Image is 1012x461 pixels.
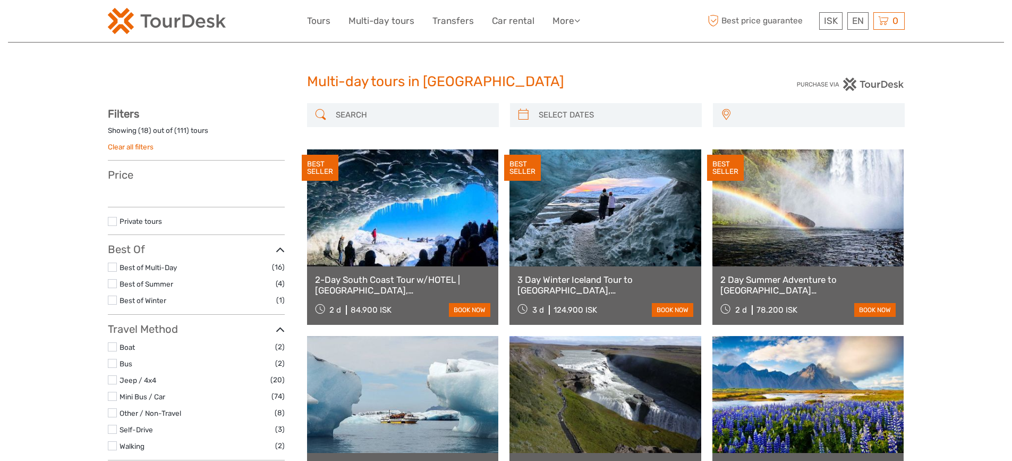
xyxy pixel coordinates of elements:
span: ISK [824,15,838,26]
a: Clear all filters [108,143,154,151]
a: book now [854,303,896,317]
span: (1) [276,294,285,306]
span: (4) [276,278,285,290]
img: PurchaseViaTourDesk.png [796,78,904,91]
span: 2 d [735,305,747,315]
div: 78.200 ISK [756,305,797,315]
input: SELECT DATES [534,106,696,124]
a: Best of Winter [120,296,166,305]
span: (16) [272,261,285,273]
img: 120-15d4194f-c635-41b9-a512-a3cb382bfb57_logo_small.png [108,8,226,34]
a: Private tours [120,217,162,225]
h1: Multi-day tours in [GEOGRAPHIC_DATA] [307,73,705,90]
div: Showing ( ) out of ( ) tours [108,125,285,142]
span: (3) [275,423,285,435]
a: Other / Non-Travel [120,409,181,417]
a: Best of Summer [120,280,173,288]
span: (2) [275,341,285,353]
div: BEST SELLER [302,155,338,181]
a: 2 Day Summer Adventure to [GEOGRAPHIC_DATA] [GEOGRAPHIC_DATA], Glacier Hiking, [GEOGRAPHIC_DATA],... [720,274,896,296]
div: EN [847,12,869,30]
a: Tours [307,13,330,29]
a: 3 Day Winter Iceland Tour to [GEOGRAPHIC_DATA], [GEOGRAPHIC_DATA], [GEOGRAPHIC_DATA] and [GEOGRAP... [517,274,693,296]
a: Bus [120,359,132,368]
span: (20) [270,374,285,386]
span: (74) [271,390,285,403]
span: (8) [275,407,285,419]
div: 84.900 ISK [351,305,392,315]
span: 3 d [532,305,544,315]
input: SEARCH [331,106,494,124]
h3: Best Of [108,243,285,256]
a: Car rental [492,13,534,29]
a: Walking [120,442,144,450]
div: BEST SELLER [707,155,744,181]
div: BEST SELLER [504,155,541,181]
a: Boat [120,343,135,351]
a: More [552,13,580,29]
span: Best price guarantee [705,12,817,30]
a: Best of Multi-Day [120,263,177,272]
span: (2) [275,440,285,452]
a: Jeep / 4x4 [120,376,156,384]
div: 124.900 ISK [554,305,597,315]
a: book now [652,303,693,317]
label: 111 [177,125,186,136]
span: 2 d [329,305,341,315]
h3: Travel Method [108,323,285,336]
label: 18 [141,125,149,136]
h3: Price [108,169,285,181]
strong: Filters [108,107,139,120]
a: Transfers [432,13,474,29]
a: Self-Drive [120,425,153,434]
a: 2-Day South Coast Tour w/HOTEL | [GEOGRAPHIC_DATA], [GEOGRAPHIC_DATA], [GEOGRAPHIC_DATA] & Waterf... [315,274,491,296]
span: (2) [275,357,285,370]
a: book now [449,303,490,317]
span: 0 [891,15,900,26]
a: Multi-day tours [348,13,414,29]
a: Mini Bus / Car [120,392,165,401]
